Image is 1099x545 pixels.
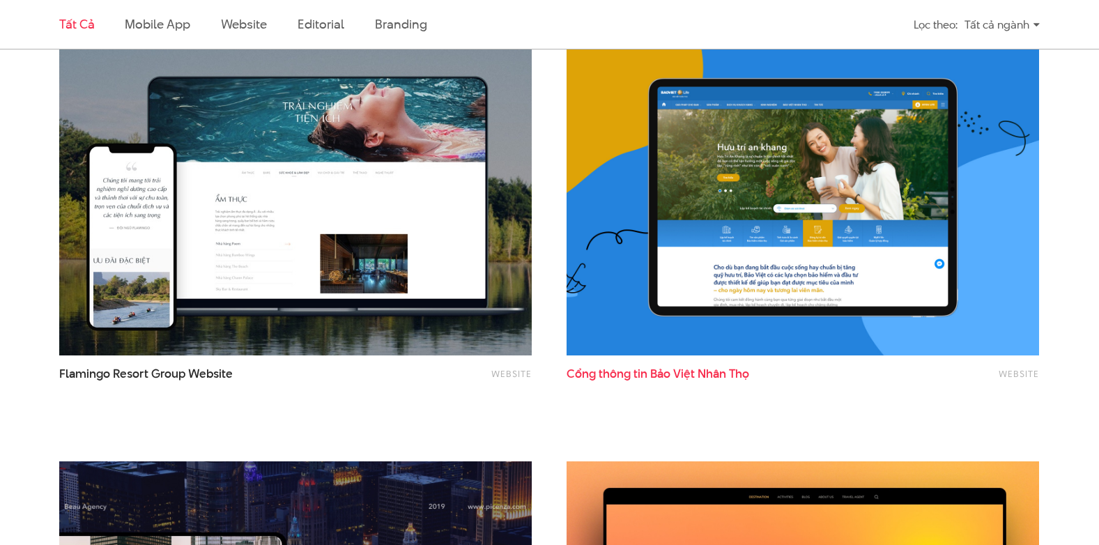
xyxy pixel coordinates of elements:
[59,39,532,355] img: Flamingo Resort DaiLai & CatBa Website
[298,15,344,33] a: Editorial
[964,13,1040,37] div: Tất cả ngành
[914,13,958,37] div: Lọc theo:
[125,15,190,33] a: Mobile app
[698,365,726,382] span: Nhân
[729,365,749,382] span: Thọ
[567,365,596,382] span: Cổng
[221,15,267,33] a: Website
[113,365,148,382] span: Resort
[673,365,695,382] span: Việt
[151,365,185,382] span: Group
[567,39,1039,355] img: Website mới Bảo Việt Nhân Thọ
[567,366,827,398] a: Cổng thông tin Bảo Việt Nhân Thọ
[599,365,631,382] span: thông
[59,366,319,398] a: Flamingo Resort Group Website
[999,367,1039,380] a: Website
[491,367,532,380] a: Website
[650,365,670,382] span: Bảo
[375,15,426,33] a: Branding
[633,365,647,382] span: tin
[59,15,94,33] a: Tất cả
[188,365,233,382] span: Website
[59,365,110,382] span: Flamingo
